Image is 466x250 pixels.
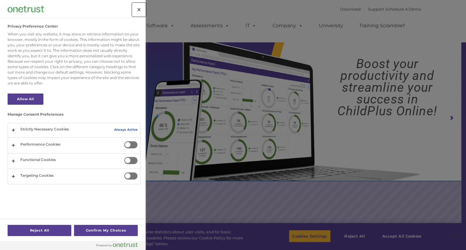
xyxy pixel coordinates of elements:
span: Last name [84,40,103,44]
button: Allow All [8,94,43,105]
a: Powered by OneTrust Opens in a new Tab [96,242,143,250]
button: Confirm My Choices [74,225,138,236]
img: Powered by OneTrust Opens in a new Tab [96,242,138,247]
h3: Manage Consent Preferences [8,112,140,120]
div: Company Logo [8,3,44,15]
div: When you visit any website, it may store or retrieve information on your browser, mostly in the f... [8,31,140,86]
img: Company Logo [8,6,44,12]
button: Close [132,3,146,16]
h2: Privacy Preference Center [8,24,58,28]
button: Reject All [8,225,71,236]
span: Phone number [84,65,110,69]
